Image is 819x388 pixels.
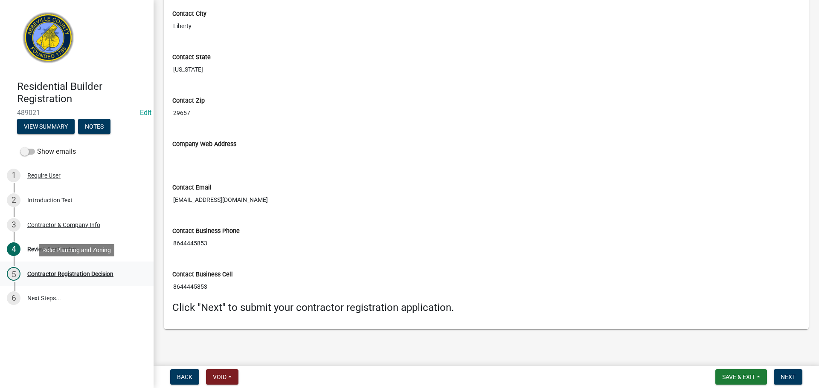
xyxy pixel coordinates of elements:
div: 4 [7,242,20,256]
wm-modal-confirm: Edit Application Number [140,109,151,117]
div: Introduction Text [27,197,73,203]
span: Next [781,374,796,380]
div: Review Contractor [27,246,76,252]
h4: Residential Builder Registration [17,80,147,105]
label: Contact Business Phone [172,228,240,234]
label: Contact Zip [172,98,205,104]
button: View Summary [17,119,75,134]
span: Save & Exit [722,374,755,380]
div: Contractor & Company Info [27,222,100,228]
wm-modal-confirm: Notes [78,124,110,130]
button: Back [170,369,199,385]
div: Require User [27,172,61,178]
label: Contact City [172,11,206,17]
div: Contractor Registration Decision [27,271,113,277]
wm-modal-confirm: Summary [17,124,75,130]
a: Edit [140,109,151,117]
button: Notes [78,119,110,134]
span: 489021 [17,109,136,117]
button: Void [206,369,238,385]
label: Company Web Address [172,141,236,147]
label: Show emails [20,147,76,157]
div: 1 [7,169,20,182]
label: Contact State [172,55,211,60]
div: Role: Planning and Zoning [39,244,114,256]
h4: Click "Next" to submit your contractor registration application. [172,302,800,314]
span: Void [213,374,227,380]
div: 6 [7,291,20,305]
img: Abbeville County, South Carolina [17,9,80,72]
label: Contact Business Cell [172,272,233,278]
label: Contact Email [172,185,212,191]
span: Back [177,374,192,380]
div: 3 [7,218,20,232]
div: 5 [7,267,20,281]
div: 2 [7,193,20,207]
button: Next [774,369,802,385]
button: Save & Exit [715,369,767,385]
